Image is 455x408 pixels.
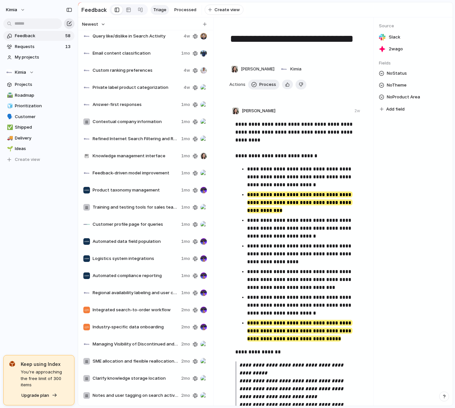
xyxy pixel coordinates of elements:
[15,156,40,163] span: Create view
[93,204,179,211] span: Training and testing tools for sales teams
[93,101,179,108] span: Answer-first responses
[93,341,179,347] span: Managing Visibility of Discontinued and Restricted Products
[3,122,74,132] div: ✅Shipped
[3,52,74,62] a: My projects
[296,80,306,89] button: Delete
[7,134,12,142] div: 🚚
[181,204,190,211] span: 1mo
[181,272,190,279] span: 1mo
[181,392,190,399] span: 2mo
[379,60,447,66] span: Fields
[15,43,63,50] span: Requests
[81,6,107,14] h2: Feedback
[3,101,74,111] a: 🧊Prioritization
[184,33,190,39] span: 4w
[205,5,243,15] button: Create view
[3,31,74,41] a: Feedback58
[181,170,190,176] span: 1mo
[279,64,303,74] button: Kimia
[21,369,69,388] span: You're approaching the free limit of 300 items
[241,66,274,72] span: [PERSON_NAME]
[6,124,13,131] button: ✅
[15,33,63,39] span: Feedback
[379,23,447,29] span: Source
[290,66,301,72] span: Kimia
[15,103,72,109] span: Prioritization
[259,81,276,88] span: Process
[15,114,72,120] span: Customer
[93,221,179,228] span: Customer profile page for queries
[7,91,12,99] div: 🛣️
[65,43,72,50] span: 13
[387,69,407,77] span: No Status
[386,106,405,113] span: Add field
[3,144,74,154] a: 🌱Ideas
[6,7,17,13] span: Kimia
[15,135,72,141] span: Delivery
[93,392,179,399] span: Notes and user tagging on search activities
[181,255,190,262] span: 1mo
[181,358,190,365] span: 2mo
[3,112,74,122] a: 🗣️Customer
[181,290,190,296] span: 1mo
[184,84,190,91] span: 4w
[181,341,190,347] span: 2mo
[3,5,29,15] button: Kimia
[181,101,190,108] span: 1mo
[93,375,179,382] span: Clarify knowledge storage location
[387,93,420,101] span: No Product Area
[93,84,181,91] span: Private label product categorization
[93,255,179,262] span: Logistics system integrations
[15,145,72,152] span: Ideas
[229,81,245,88] span: Actions
[6,92,13,99] button: 🛣️
[3,155,74,165] button: Create view
[181,221,190,228] span: 1mo
[153,7,166,13] span: Triage
[6,145,13,152] button: 🌱
[93,136,179,142] span: Refined Internet Search Filtering and Result Separation
[181,187,190,193] span: 1mo
[93,324,179,330] span: Industry-specific data onboarding
[93,187,179,193] span: Product taxonomy management
[389,34,400,40] span: Slack
[214,7,240,13] span: Create view
[181,153,190,159] span: 1mo
[379,33,447,42] a: Slack
[93,290,179,296] span: Regional availability labeling and user context detection
[181,118,190,125] span: 1mo
[3,133,74,143] a: 🚚Delivery
[93,170,179,176] span: Feedback-driven model improvement
[6,135,13,141] button: 🚚
[82,21,98,28] span: Newest
[21,392,49,399] span: Upgrade plan
[181,375,190,382] span: 2mo
[93,118,179,125] span: Contextual company information
[6,103,13,109] button: 🧊
[7,113,12,120] div: 🗣️
[21,361,69,368] span: Keep using Index
[7,145,12,153] div: 🌱
[181,50,190,57] span: 1mo
[174,7,196,13] span: Processed
[181,307,190,313] span: 2mo
[93,50,179,57] span: Email content classification
[248,80,279,89] button: Process
[6,114,13,120] button: 🗣️
[379,105,406,114] button: Add field
[93,67,181,74] span: Custom ranking preferences
[93,238,179,245] span: Automated data field population
[93,307,179,313] span: Integrated search-to-order workflow
[81,20,106,29] button: Newest
[3,90,74,100] a: 🛣️Roadmap
[181,238,190,245] span: 1mo
[15,124,72,131] span: Shipped
[7,124,12,131] div: ✅
[151,5,169,15] a: Triage
[3,42,74,52] a: Requests13
[181,324,190,330] span: 2mo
